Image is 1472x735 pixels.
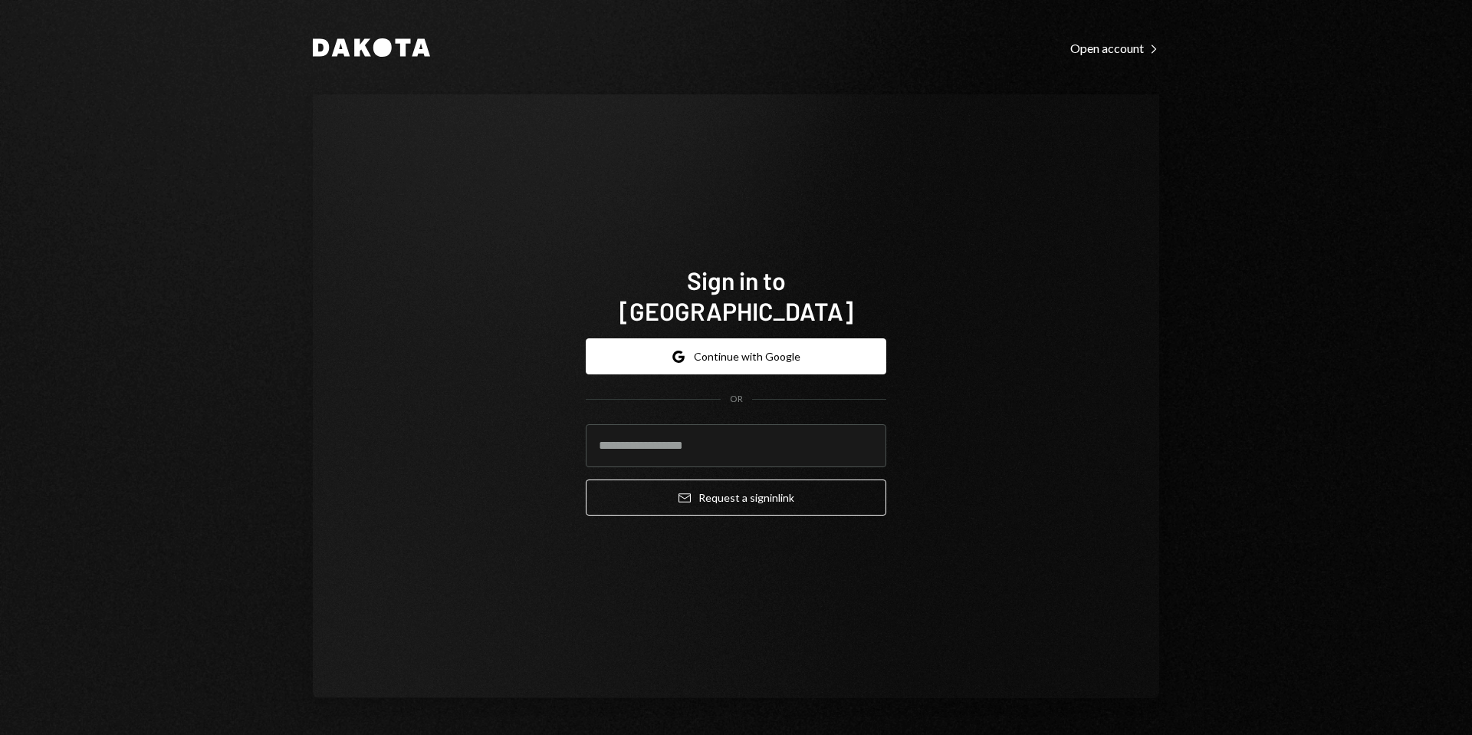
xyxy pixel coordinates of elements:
[1070,41,1159,56] div: Open account
[586,338,886,374] button: Continue with Google
[586,480,886,516] button: Request a signinlink
[1070,39,1159,56] a: Open account
[586,265,886,326] h1: Sign in to [GEOGRAPHIC_DATA]
[730,393,743,406] div: OR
